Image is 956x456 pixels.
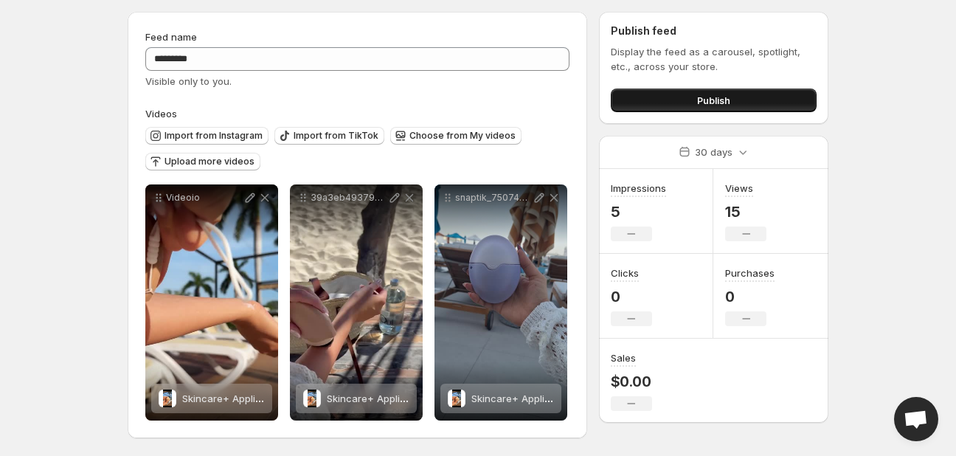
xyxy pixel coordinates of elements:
[611,44,817,74] p: Display the feed as a carousel, spotlight, etc., across your store.
[894,397,938,441] a: Open chat
[294,130,378,142] span: Import from TikTok
[145,75,232,87] span: Visible only to you.
[164,130,263,142] span: Import from Instagram
[471,393,569,404] span: Skincare+ Applicator
[145,31,197,43] span: Feed name
[611,266,639,280] h3: Clicks
[725,181,753,196] h3: Views
[697,93,730,108] span: Publish
[434,184,567,421] div: snaptik_7507477004279696683_hdSkincare+ ApplicatorSkincare+ Applicator
[611,181,666,196] h3: Impressions
[455,192,532,204] p: snaptik_7507477004279696683_hd
[611,350,636,365] h3: Sales
[145,108,177,120] span: Videos
[611,373,652,390] p: $0.00
[409,130,516,142] span: Choose from My videos
[611,203,666,221] p: 5
[725,288,775,305] p: 0
[611,288,652,305] p: 0
[145,153,260,170] button: Upload more videos
[725,266,775,280] h3: Purchases
[611,89,817,112] button: Publish
[311,192,387,204] p: 39a3eb493797400b9aa8a17792098c30
[164,156,254,167] span: Upload more videos
[695,145,732,159] p: 30 days
[390,127,522,145] button: Choose from My videos
[145,184,278,421] div: VideoioSkincare+ ApplicatorSkincare+ Applicator
[290,184,423,421] div: 39a3eb493797400b9aa8a17792098c30Skincare+ ApplicatorSkincare+ Applicator
[166,192,243,204] p: Videoio
[725,203,766,221] p: 15
[274,127,384,145] button: Import from TikTok
[182,393,280,404] span: Skincare+ Applicator
[327,393,424,404] span: Skincare+ Applicator
[145,127,269,145] button: Import from Instagram
[611,24,817,38] h2: Publish feed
